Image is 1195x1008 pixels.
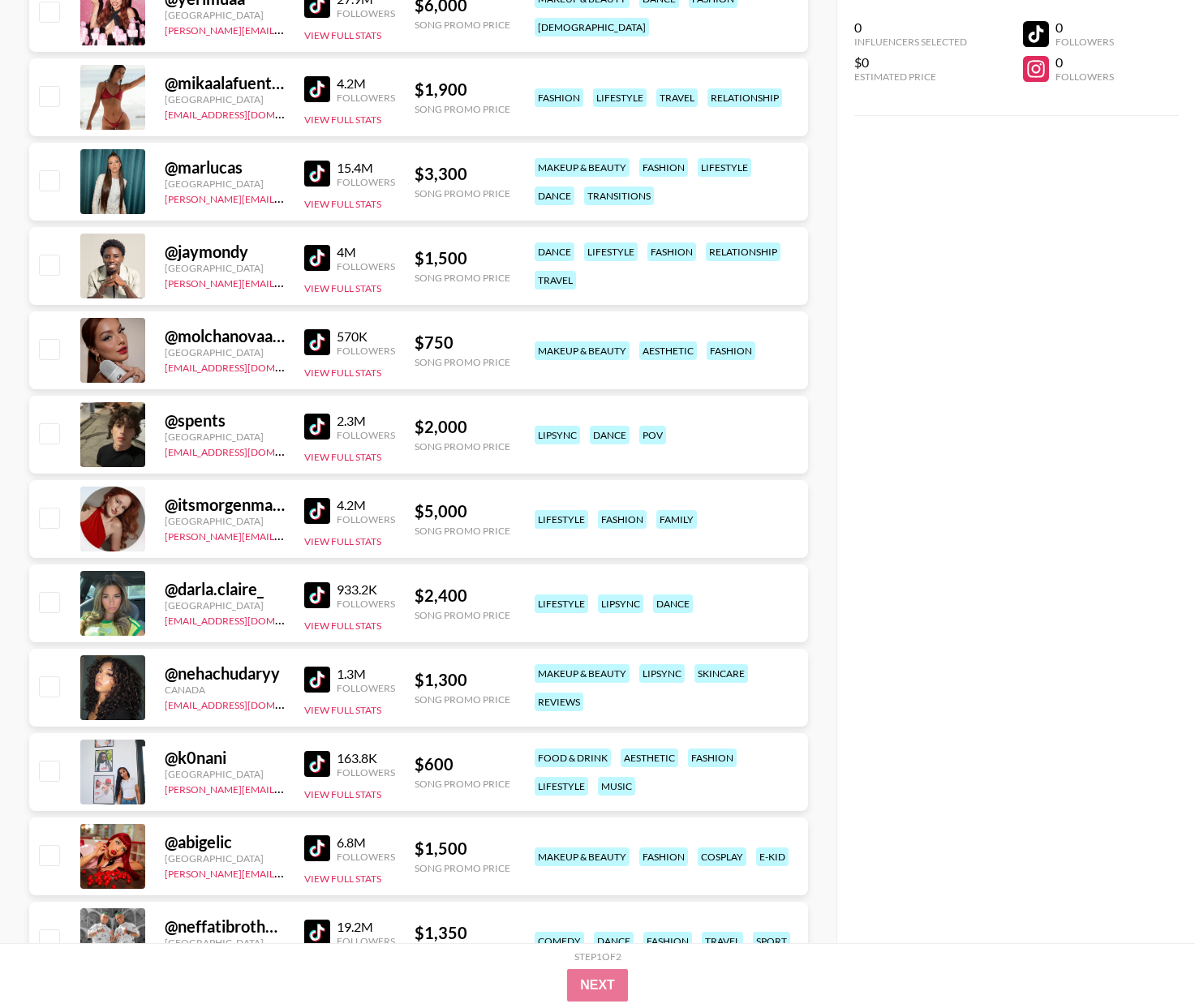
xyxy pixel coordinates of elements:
div: Canada [165,684,285,696]
div: [GEOGRAPHIC_DATA] [165,346,285,358]
div: Followers [337,7,395,19]
div: lipsync [535,426,580,444]
div: fashion [647,242,696,261]
div: fashion [688,748,737,767]
button: View Full Stats [304,788,381,800]
img: TikTok [304,245,330,271]
div: [GEOGRAPHIC_DATA] [165,515,285,527]
div: lifestyle [535,777,588,796]
div: makeup & beauty [535,341,630,360]
div: music [598,777,635,796]
div: [GEOGRAPHIC_DATA] [165,93,285,105]
img: TikTok [304,751,330,777]
div: reviews [535,693,583,711]
div: [GEOGRAPHIC_DATA] [165,431,285,443]
div: Followers [337,851,395,863]
a: [EMAIL_ADDRESS][DOMAIN_NAME] [165,696,328,711]
div: fashion [535,88,583,107]
img: TikTok [304,76,330,102]
div: Followers [337,429,395,441]
div: @ neffatibrothers [165,916,285,937]
button: View Full Stats [304,367,381,379]
div: $ 1,350 [415,923,510,943]
div: Followers [1055,36,1114,48]
div: Song Promo Price [415,525,510,537]
div: Followers [337,260,395,272]
div: [DEMOGRAPHIC_DATA] [535,18,649,36]
div: dance [594,932,634,950]
div: 0 [1055,19,1114,36]
div: e-kid [756,847,789,866]
div: lifestyle [593,88,647,107]
div: [GEOGRAPHIC_DATA] [165,599,285,611]
button: View Full Stats [304,873,381,885]
div: dance [653,594,693,613]
button: View Full Stats [304,29,381,41]
div: aesthetic [639,341,697,360]
div: @ jaymondy [165,242,285,262]
div: skincare [694,664,748,683]
a: [PERSON_NAME][EMAIL_ADDRESS][DOMAIN_NAME] [165,527,405,543]
div: makeup & beauty [535,158,630,177]
button: View Full Stats [304,620,381,632]
div: 0 [1055,54,1114,71]
div: Song Promo Price [415,693,510,706]
img: TikTok [304,582,330,608]
div: makeup & beauty [535,847,630,866]
div: lifestyle [535,594,588,613]
div: aesthetic [621,748,678,767]
div: fashion [598,510,647,529]
div: cosplay [698,847,746,866]
div: $ 1,900 [415,79,510,100]
div: Followers [337,176,395,188]
div: Followers [337,513,395,525]
div: 4.2M [337,497,395,513]
div: pov [639,426,666,444]
button: View Full Stats [304,114,381,126]
div: Song Promo Price [415,778,510,790]
div: Followers [1055,71,1114,83]
img: TikTok [304,161,330,187]
div: @ marlucas [165,157,285,178]
div: 6.8M [337,834,395,851]
div: $ 2,400 [415,585,510,606]
div: Song Promo Price [415,187,510,199]
div: lifestyle [584,242,638,261]
a: [EMAIL_ADDRESS][DOMAIN_NAME] [165,358,328,374]
div: food & drink [535,748,611,767]
div: fashion [707,341,755,360]
div: 0 [854,19,967,36]
div: Followers [337,598,395,610]
a: [PERSON_NAME][EMAIL_ADDRESS][DOMAIN_NAME] [165,21,405,36]
div: Step 1 of 2 [574,950,621,963]
button: Next [567,969,628,1002]
div: Song Promo Price [415,440,510,453]
div: 4.2M [337,75,395,92]
button: View Full Stats [304,198,381,210]
div: 570K [337,328,395,345]
div: @ molchanovaasmr [165,326,285,346]
div: $ 1,500 [415,248,510,268]
div: $0 [854,54,967,71]
div: Song Promo Price [415,609,510,621]
div: fashion [643,932,692,950]
div: $ 600 [415,754,510,774]
div: comedy [535,932,584,950]
button: View Full Stats [304,535,381,547]
img: TikTok [304,667,330,693]
div: Song Promo Price [415,356,510,368]
button: View Full Stats [304,451,381,463]
a: [PERSON_NAME][EMAIL_ADDRESS][DOMAIN_NAME] [165,864,405,880]
img: TikTok [304,329,330,355]
div: Followers [337,935,395,947]
div: dance [535,242,574,261]
img: TikTok [304,920,330,946]
div: lipsync [598,594,643,613]
div: 4M [337,244,395,260]
div: lifestyle [698,158,751,177]
button: View Full Stats [304,704,381,716]
div: $ 3,300 [415,164,510,184]
div: [GEOGRAPHIC_DATA] [165,262,285,274]
div: @ k0nani [165,748,285,768]
a: [PERSON_NAME][EMAIL_ADDRESS][DOMAIN_NAME] [165,780,405,796]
